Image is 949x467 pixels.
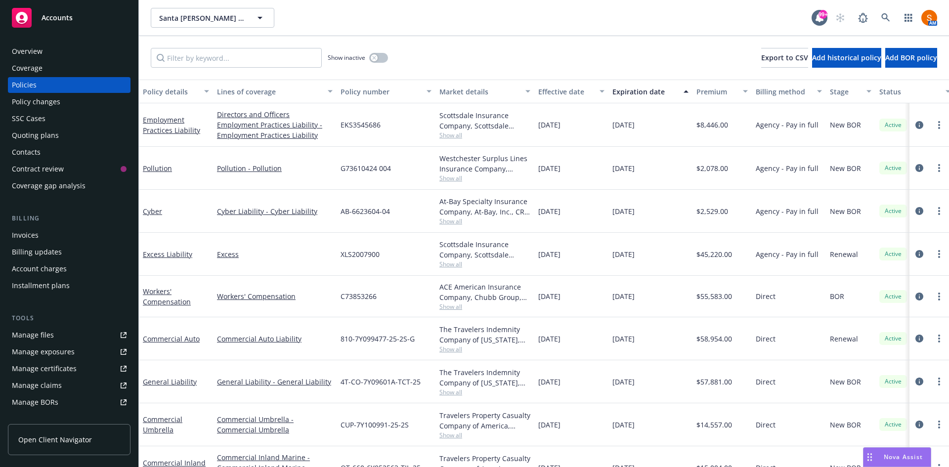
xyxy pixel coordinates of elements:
span: $2,529.00 [696,206,728,216]
a: more [933,291,945,302]
button: Premium [692,80,752,103]
span: [DATE] [538,377,561,387]
a: Quoting plans [8,127,130,143]
div: Effective date [538,86,594,97]
span: [DATE] [538,420,561,430]
span: Show all [439,131,530,139]
a: Employment Practices Liability [143,115,200,135]
span: [DATE] [538,291,561,301]
span: [DATE] [538,206,561,216]
a: more [933,162,945,174]
button: Add BOR policy [885,48,937,68]
button: Expiration date [608,80,692,103]
a: Workers' Compensation [217,291,333,301]
span: Active [883,377,903,386]
a: SSC Cases [8,111,130,127]
span: Direct [756,334,776,344]
button: Nova Assist [863,447,931,467]
span: Open Client Navigator [18,434,92,445]
a: circleInformation [913,333,925,344]
div: Summary of insurance [12,411,87,427]
a: Excess [217,249,333,259]
a: Invoices [8,227,130,243]
span: BOR [830,291,844,301]
div: Premium [696,86,737,97]
a: Summary of insurance [8,411,130,427]
a: Account charges [8,261,130,277]
span: New BOR [830,120,861,130]
a: more [933,248,945,260]
a: Manage claims [8,378,130,393]
button: Billing method [752,80,826,103]
a: more [933,333,945,344]
div: Account charges [12,261,67,277]
span: [DATE] [612,420,635,430]
span: Nova Assist [884,453,923,461]
span: [DATE] [612,291,635,301]
span: [DATE] [612,163,635,173]
input: Filter by keyword... [151,48,322,68]
span: G73610424 004 [341,163,391,173]
span: Agency - Pay in full [756,163,819,173]
div: Invoices [12,227,39,243]
span: [DATE] [538,163,561,173]
div: Installment plans [12,278,70,294]
div: Coverage gap analysis [12,178,86,194]
a: circleInformation [913,162,925,174]
a: Policy changes [8,94,130,110]
a: circleInformation [913,419,925,430]
div: Manage BORs [12,394,58,410]
img: photo [921,10,937,26]
div: 99+ [819,10,827,19]
span: Show inactive [328,53,365,62]
a: Commercial Umbrella - Commercial Umbrella [217,414,333,435]
span: Show all [439,431,530,439]
div: Policy number [341,86,421,97]
a: Overview [8,43,130,59]
a: Policies [8,77,130,93]
a: Excess Liability [143,250,192,259]
div: Drag to move [863,448,876,467]
a: more [933,119,945,131]
span: Agency - Pay in full [756,206,819,216]
button: Stage [826,80,875,103]
div: Coverage [12,60,43,76]
span: $58,954.00 [696,334,732,344]
span: Renewal [830,334,858,344]
span: Add historical policy [812,53,881,62]
span: Show all [439,302,530,311]
span: Active [883,292,903,301]
button: Lines of coverage [213,80,337,103]
span: [DATE] [612,377,635,387]
span: 4T-CO-7Y09601A-TCT-25 [341,377,421,387]
a: circleInformation [913,119,925,131]
span: Accounts [42,14,73,22]
a: General Liability - General Liability [217,377,333,387]
span: New BOR [830,377,861,387]
span: Add BOR policy [885,53,937,62]
a: Manage exposures [8,344,130,360]
span: Show all [439,260,530,268]
span: Active [883,121,903,129]
a: Switch app [899,8,918,28]
a: Manage BORs [8,394,130,410]
span: [DATE] [612,334,635,344]
span: New BOR [830,420,861,430]
a: Cyber [143,207,162,216]
span: Santa [PERSON_NAME] Underground Paving [159,13,245,23]
span: $45,220.00 [696,249,732,259]
button: Policy details [139,80,213,103]
a: Employment Practices Liability - Employment Practices Liability [217,120,333,140]
div: Lines of coverage [217,86,322,97]
span: CUP-7Y100991-25-2S [341,420,409,430]
span: New BOR [830,163,861,173]
span: EKS3545686 [341,120,381,130]
div: Manage exposures [12,344,75,360]
div: Travelers Property Casualty Company of America, Travelers Insurance [439,410,530,431]
div: Manage files [12,327,54,343]
div: SSC Cases [12,111,45,127]
span: [DATE] [612,249,635,259]
a: Manage certificates [8,361,130,377]
div: ACE American Insurance Company, Chubb Group, [PERSON_NAME] Business Services, Inc. (BBSI) [439,282,530,302]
